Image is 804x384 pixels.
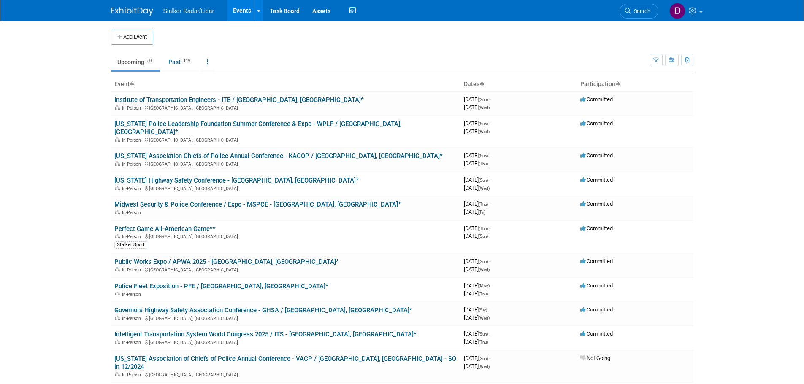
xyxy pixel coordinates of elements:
[464,290,488,297] span: [DATE]
[114,96,364,104] a: Institute of Transportation Engineers - ITE / [GEOGRAPHIC_DATA], [GEOGRAPHIC_DATA]*
[620,4,658,19] a: Search
[114,104,457,111] div: [GEOGRAPHIC_DATA], [GEOGRAPHIC_DATA]
[489,201,490,207] span: -
[115,186,120,190] img: In-Person Event
[479,226,488,231] span: (Thu)
[631,8,650,14] span: Search
[580,201,613,207] span: Committed
[114,201,401,208] a: Midwest Security & Police Conference / Expo - MSPCE - [GEOGRAPHIC_DATA], [GEOGRAPHIC_DATA]*
[115,340,120,344] img: In-Person Event
[464,209,485,215] span: [DATE]
[115,234,120,238] img: In-Person Event
[464,104,490,110] span: [DATE]
[580,330,613,337] span: Committed
[111,54,160,70] a: Upcoming50
[479,292,488,296] span: (Thu)
[111,30,153,45] button: Add Event
[130,81,134,87] a: Sort by Event Name
[114,160,457,167] div: [GEOGRAPHIC_DATA], [GEOGRAPHIC_DATA]
[114,185,457,191] div: [GEOGRAPHIC_DATA], [GEOGRAPHIC_DATA]
[479,234,488,239] span: (Sun)
[114,266,457,273] div: [GEOGRAPHIC_DATA], [GEOGRAPHIC_DATA]
[479,161,488,166] span: (Thu)
[464,355,490,361] span: [DATE]
[115,292,120,296] img: In-Person Event
[122,340,143,345] span: In-Person
[464,330,490,337] span: [DATE]
[115,372,120,376] img: In-Person Event
[464,282,492,289] span: [DATE]
[479,121,488,126] span: (Sun)
[479,284,490,288] span: (Mon)
[115,105,120,110] img: In-Person Event
[145,58,154,64] span: 50
[114,136,457,143] div: [GEOGRAPHIC_DATA], [GEOGRAPHIC_DATA]
[577,77,693,91] th: Participation
[479,178,488,183] span: (Sun)
[489,225,490,231] span: -
[114,355,456,371] a: [US_STATE] Association of Chiefs of Police Annual Conference - VACP / [GEOGRAPHIC_DATA], [GEOGRAP...
[488,306,490,313] span: -
[479,210,485,215] span: (Fri)
[111,77,460,91] th: Event
[464,160,488,166] span: [DATE]
[111,7,153,16] img: ExhibitDay
[114,371,457,378] div: [GEOGRAPHIC_DATA], [GEOGRAPHIC_DATA]
[115,161,120,166] img: In-Person Event
[479,202,488,207] span: (Thu)
[491,282,492,289] span: -
[114,306,412,314] a: Governors Highway Safety Association Conference - GHSA / [GEOGRAPHIC_DATA], [GEOGRAPHIC_DATA]*
[115,137,120,142] img: In-Person Event
[489,152,490,158] span: -
[114,258,339,266] a: Public Works Expo / APWA 2025 - [GEOGRAPHIC_DATA], [GEOGRAPHIC_DATA]*
[580,120,613,126] span: Committed
[464,201,490,207] span: [DATE]
[479,364,490,369] span: (Wed)
[122,186,143,191] span: In-Person
[122,292,143,297] span: In-Person
[479,97,488,102] span: (Sun)
[122,267,143,273] span: In-Person
[464,225,490,231] span: [DATE]
[479,153,488,158] span: (Sun)
[114,225,216,233] a: Perfect Game All-American Game**
[479,356,488,361] span: (Sun)
[580,306,613,313] span: Committed
[464,363,490,369] span: [DATE]
[489,258,490,264] span: -
[464,152,490,158] span: [DATE]
[464,266,490,272] span: [DATE]
[580,258,613,264] span: Committed
[669,3,685,19] img: Don Horen
[122,105,143,111] span: In-Person
[122,316,143,321] span: In-Person
[580,355,610,361] span: Not Going
[489,330,490,337] span: -
[114,177,359,184] a: [US_STATE] Highway Safety Conference - [GEOGRAPHIC_DATA], [GEOGRAPHIC_DATA]*
[464,314,490,321] span: [DATE]
[479,308,487,312] span: (Sat)
[115,267,120,271] img: In-Person Event
[114,338,457,345] div: [GEOGRAPHIC_DATA], [GEOGRAPHIC_DATA]
[114,241,147,249] div: Stalker Sport
[114,233,457,239] div: [GEOGRAPHIC_DATA], [GEOGRAPHIC_DATA]
[489,120,490,126] span: -
[122,372,143,378] span: In-Person
[479,259,488,264] span: (Sun)
[489,177,490,183] span: -
[114,314,457,321] div: [GEOGRAPHIC_DATA], [GEOGRAPHIC_DATA]
[460,77,577,91] th: Dates
[489,96,490,102] span: -
[464,128,490,134] span: [DATE]
[580,96,613,102] span: Committed
[479,340,488,344] span: (Thu)
[464,120,490,126] span: [DATE]
[122,161,143,167] span: In-Person
[580,282,613,289] span: Committed
[479,186,490,191] span: (Wed)
[464,306,490,313] span: [DATE]
[464,258,490,264] span: [DATE]
[479,129,490,134] span: (Wed)
[114,330,417,338] a: Intelligent Transportation System World Congress 2025 / ITS - [GEOGRAPHIC_DATA], [GEOGRAPHIC_DATA]*
[464,233,488,239] span: [DATE]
